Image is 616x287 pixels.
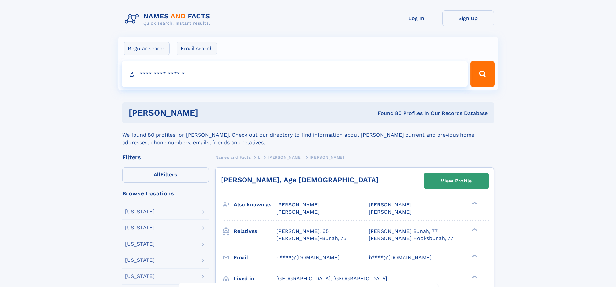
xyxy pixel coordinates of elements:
div: [US_STATE] [125,225,155,230]
div: Browse Locations [122,191,209,196]
div: ❯ [470,227,478,232]
div: [US_STATE] [125,209,155,214]
input: search input [122,61,468,87]
a: Sign Up [442,10,494,26]
span: All [154,171,160,178]
span: [PERSON_NAME] [369,209,412,215]
img: Logo Names and Facts [122,10,215,28]
h3: Also known as [234,199,276,210]
span: [GEOGRAPHIC_DATA], [GEOGRAPHIC_DATA] [276,275,387,281]
a: [PERSON_NAME] Hooksbunah, 77 [369,235,453,242]
div: ❯ [470,275,478,279]
a: View Profile [424,173,488,189]
div: [US_STATE] [125,258,155,263]
div: [US_STATE] [125,274,155,279]
a: [PERSON_NAME] Bunah, 77 [369,228,438,235]
label: Regular search [124,42,170,55]
div: Filters [122,154,209,160]
div: Found 80 Profiles In Our Records Database [288,110,488,117]
div: View Profile [441,173,472,188]
h3: Relatives [234,226,276,237]
a: [PERSON_NAME], 65 [276,228,329,235]
a: [PERSON_NAME], Age [DEMOGRAPHIC_DATA] [221,176,379,184]
button: Search Button [470,61,494,87]
a: Names and Facts [215,153,251,161]
h3: Email [234,252,276,263]
label: Filters [122,167,209,183]
a: [PERSON_NAME] [268,153,302,161]
span: [PERSON_NAME] [276,202,319,208]
span: L [258,155,261,160]
a: [PERSON_NAME]-Bunah, 75 [276,235,346,242]
div: ❯ [470,201,478,205]
span: [PERSON_NAME] [369,202,412,208]
div: [US_STATE] [125,241,155,247]
div: We found 80 profiles for [PERSON_NAME]. Check out our directory to find information about [PERSON... [122,123,494,147]
span: [PERSON_NAME] [310,155,344,160]
div: ❯ [470,254,478,258]
span: [PERSON_NAME] [268,155,302,160]
a: Log In [391,10,442,26]
h3: Lived in [234,273,276,284]
a: L [258,153,261,161]
h1: [PERSON_NAME] [129,109,288,117]
label: Email search [177,42,217,55]
span: [PERSON_NAME] [276,209,319,215]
